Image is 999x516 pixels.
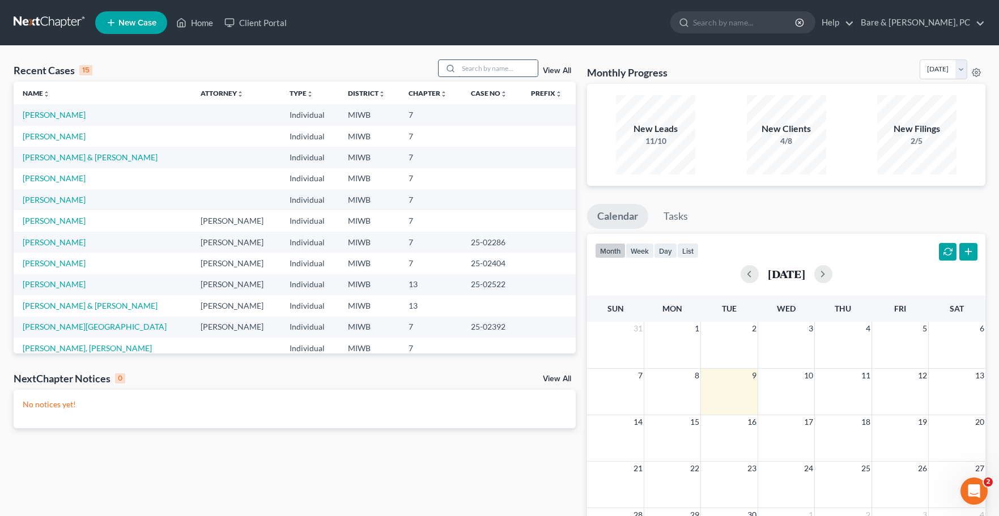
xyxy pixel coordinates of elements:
a: Help [816,12,854,33]
span: Mon [662,304,682,313]
div: New Leads [616,122,695,135]
div: 4/8 [747,135,826,147]
a: Bare & [PERSON_NAME], PC [855,12,985,33]
td: 7 [399,168,462,189]
a: [PERSON_NAME] [23,131,86,141]
a: [PERSON_NAME], [PERSON_NAME] [23,343,152,353]
td: [PERSON_NAME] [192,295,280,316]
h3: Monthly Progress [587,66,668,79]
i: unfold_more [307,91,313,97]
td: 7 [399,232,462,253]
span: 24 [803,462,814,475]
span: 22 [689,462,700,475]
span: 5 [921,322,928,335]
span: Wed [777,304,796,313]
a: [PERSON_NAME] [23,237,86,247]
span: 21 [632,462,644,475]
td: 7 [399,126,462,147]
span: 16 [746,415,758,429]
a: [PERSON_NAME] [23,279,86,289]
td: Individual [280,147,339,168]
div: Recent Cases [14,63,92,77]
span: 19 [917,415,928,429]
a: Chapterunfold_more [409,89,447,97]
td: [PERSON_NAME] [192,210,280,231]
td: Individual [280,253,339,274]
span: 13 [974,369,985,382]
a: [PERSON_NAME] & [PERSON_NAME] [23,301,158,310]
td: MIWB [339,232,400,253]
div: New Filings [877,122,957,135]
td: MIWB [339,274,400,295]
td: MIWB [339,189,400,210]
a: Home [171,12,219,33]
div: 2/5 [877,135,957,147]
td: [PERSON_NAME] [192,317,280,338]
a: Case Nounfold_more [471,89,507,97]
span: 26 [917,462,928,475]
div: 11/10 [616,135,695,147]
a: Client Portal [219,12,292,33]
button: day [654,243,677,258]
td: 25-02404 [462,253,521,274]
a: Typeunfold_more [290,89,313,97]
button: month [595,243,626,258]
td: Individual [280,210,339,231]
span: 9 [751,369,758,382]
span: Sat [950,304,964,313]
td: [PERSON_NAME] [192,253,280,274]
td: MIWB [339,210,400,231]
td: Individual [280,338,339,359]
span: New Case [118,19,156,27]
td: 25-02286 [462,232,521,253]
td: 7 [399,104,462,125]
span: 23 [746,462,758,475]
button: list [677,243,699,258]
td: MIWB [339,317,400,338]
span: 12 [917,369,928,382]
a: [PERSON_NAME] [23,258,86,268]
td: MIWB [339,295,400,316]
span: 25 [860,462,872,475]
a: Attorneyunfold_more [201,89,244,97]
td: 13 [399,274,462,295]
td: [PERSON_NAME] [192,274,280,295]
td: [PERSON_NAME] [192,232,280,253]
a: [PERSON_NAME] [23,173,86,183]
span: 15 [689,415,700,429]
a: Nameunfold_more [23,89,50,97]
i: unfold_more [440,91,447,97]
span: 14 [632,415,644,429]
td: Individual [280,189,339,210]
button: week [626,243,654,258]
h2: [DATE] [768,268,805,280]
span: Thu [835,304,851,313]
input: Search by name... [458,60,538,76]
span: Sun [607,304,624,313]
span: 4 [865,322,872,335]
td: MIWB [339,104,400,125]
td: 25-02392 [462,317,521,338]
td: MIWB [339,147,400,168]
td: MIWB [339,338,400,359]
i: unfold_more [500,91,507,97]
a: Districtunfold_more [348,89,385,97]
span: 27 [974,462,985,475]
p: No notices yet! [23,399,567,410]
td: 7 [399,253,462,274]
span: 3 [807,322,814,335]
iframe: Intercom live chat [960,477,988,505]
td: MIWB [339,253,400,274]
a: [PERSON_NAME] & [PERSON_NAME] [23,152,158,162]
span: Fri [894,304,906,313]
td: MIWB [339,126,400,147]
td: Individual [280,104,339,125]
span: 18 [860,415,872,429]
td: Individual [280,317,339,338]
td: 7 [399,338,462,359]
td: 7 [399,210,462,231]
td: 25-02522 [462,274,521,295]
td: Individual [280,295,339,316]
i: unfold_more [379,91,385,97]
a: Calendar [587,204,648,229]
